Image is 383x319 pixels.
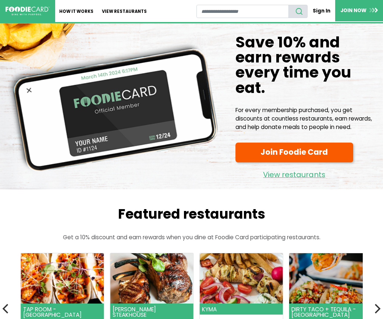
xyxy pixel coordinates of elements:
p: Get a 10% discount and earn rewards when you dine at Foodie Card participating restaurants. [6,233,377,242]
img: Dirty Taco + Tequila - Smithtown [289,253,372,304]
a: View restaurants [235,165,353,181]
p: For every membership purchased, you get discounts at countless restaurants, earn rewards, and hel... [235,106,377,131]
img: Rothmann's Steakhouse [110,253,193,304]
a: Sign In [308,4,335,17]
button: search [288,5,308,18]
a: Join Foodie Card [235,143,353,162]
img: FoodieCard; Eat, Drink, Save, Donate [6,7,50,15]
h1: Save 10% and earn rewards every time you eat. [235,35,377,95]
h2: Featured restaurants [6,206,377,222]
img: Tap Room - Ronkonkoma [21,253,104,304]
header: Kyma [199,304,283,315]
img: Kyma [199,253,283,304]
input: restaurant search [196,5,289,18]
